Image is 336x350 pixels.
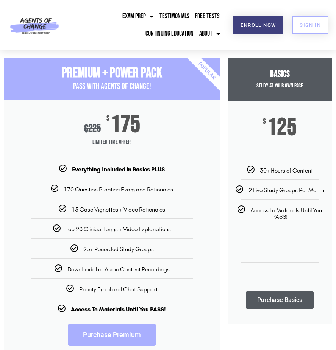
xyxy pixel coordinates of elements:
span: Top 20 Clinical Terms + Video Explanations [66,226,171,233]
span: 15 Case Vignettes + Video Rationales [72,206,165,213]
span: Study at your Own Pace [256,82,303,89]
h3: Basics [228,69,332,80]
span: $ [84,122,88,135]
div: Popular [163,27,251,115]
nav: Menu [72,8,222,42]
span: 170 Question Practice Exam and Rationales [64,186,173,193]
span: Priority Email and Chat Support [79,286,158,293]
a: Free Tests [193,8,222,25]
a: Purchase Basics [246,291,314,309]
span: PASS with AGENTS OF CHANGE! [73,81,151,92]
a: Testimonials [158,8,191,25]
a: SIGN IN [292,16,328,34]
a: Exam Prep [120,8,156,25]
span: 2 Live Study Groups Per Month [248,187,324,194]
a: About [197,25,222,42]
h3: Premium + Power Pack [4,65,220,81]
span: 175 [111,115,140,135]
div: 225 [84,122,101,135]
span: 30+ Hours of Content [260,167,313,174]
span: Downloadable Audio Content Recordings [67,266,170,273]
span: $ [263,118,266,126]
span: Enroll Now [241,23,276,28]
a: Purchase Premium [68,324,156,346]
b: Everything Included in Basics PLUS [72,166,165,173]
span: $ [106,115,109,123]
span: 125 [267,118,297,138]
b: Access To Materials Until You PASS! [71,306,166,313]
a: Enroll Now [233,16,283,34]
span: Limited Time Offer! [4,135,220,150]
span: Access To Materials Until You PASS! [250,207,322,220]
a: Continuing Education [144,25,195,42]
span: 25+ Recorded Study Groups [83,246,154,253]
span: SIGN IN [300,23,321,28]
